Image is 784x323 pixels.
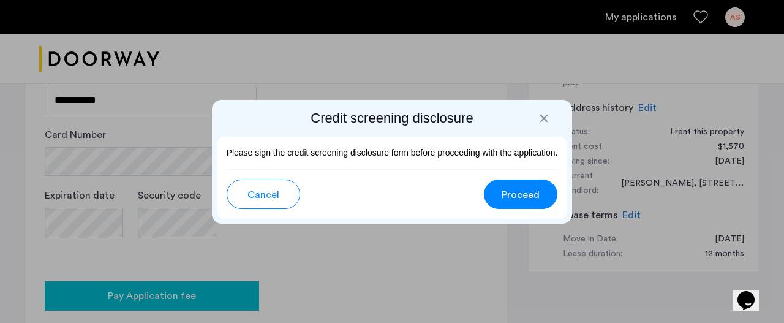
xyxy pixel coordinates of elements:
button: button [227,180,300,209]
p: Please sign the credit screening disclosure form before proceeding with the application. [227,146,558,159]
button: button [484,180,557,209]
iframe: chat widget [733,274,772,311]
span: Proceed [502,188,540,202]
h2: Credit screening disclosure [217,110,568,127]
span: Cancel [247,188,279,202]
